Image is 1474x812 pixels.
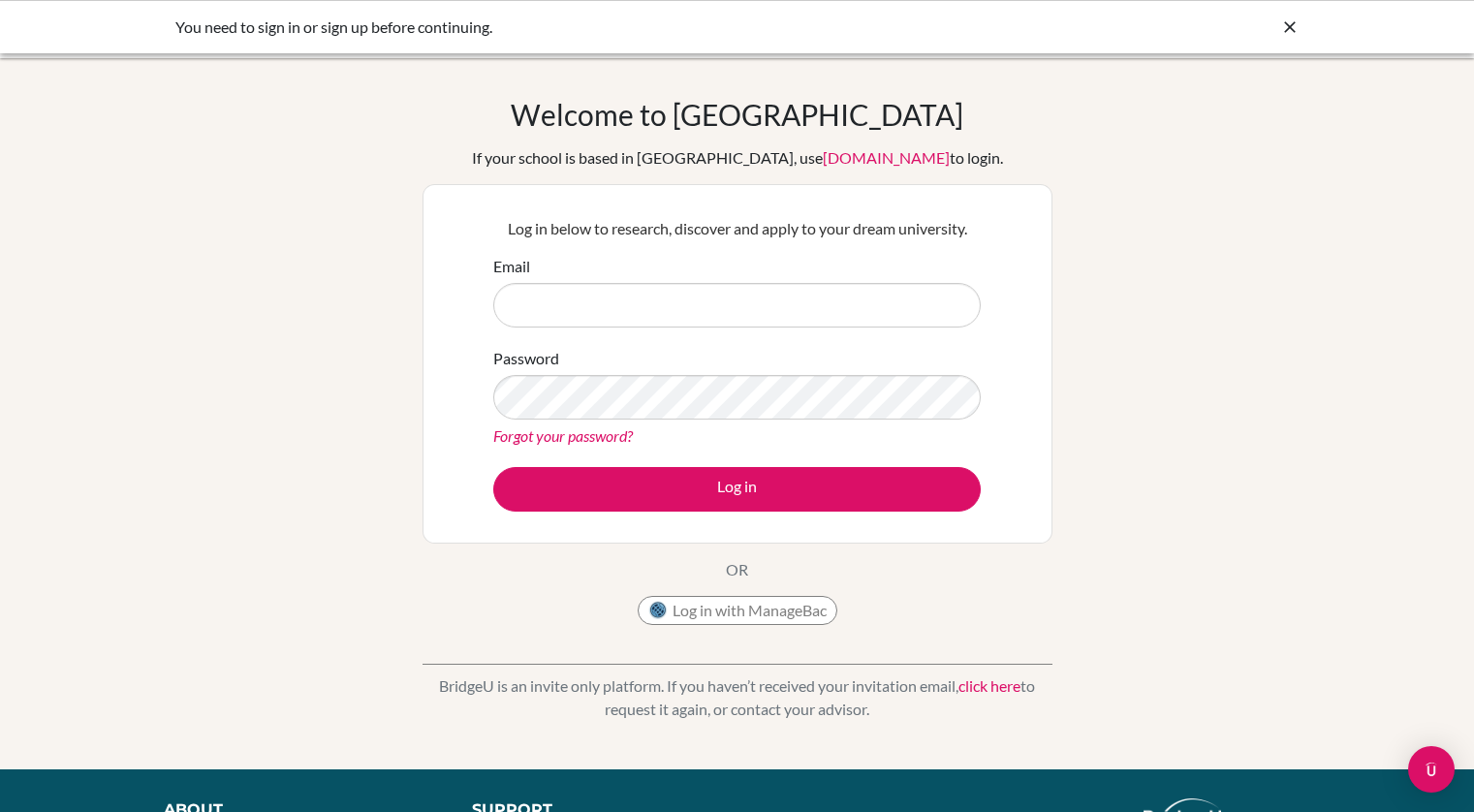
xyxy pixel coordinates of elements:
div: If your school is based in [GEOGRAPHIC_DATA], use to login. [472,146,1003,170]
label: Password [493,347,559,370]
p: Log in below to research, discover and apply to your dream university. [493,217,981,240]
p: BridgeU is an invite only platform. If you haven’t received your invitation email, to request it ... [423,674,1052,721]
button: Log in [493,467,981,512]
h1: Welcome to [GEOGRAPHIC_DATA] [511,97,963,132]
a: Forgot your password? [493,426,633,445]
label: Email [493,255,530,278]
div: You need to sign in or sign up before continuing. [175,16,1009,39]
a: click here [958,676,1020,695]
button: Log in with ManageBac [638,596,837,625]
div: Open Intercom Messenger [1408,746,1455,793]
p: OR [726,558,748,581]
a: [DOMAIN_NAME] [823,148,950,167]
